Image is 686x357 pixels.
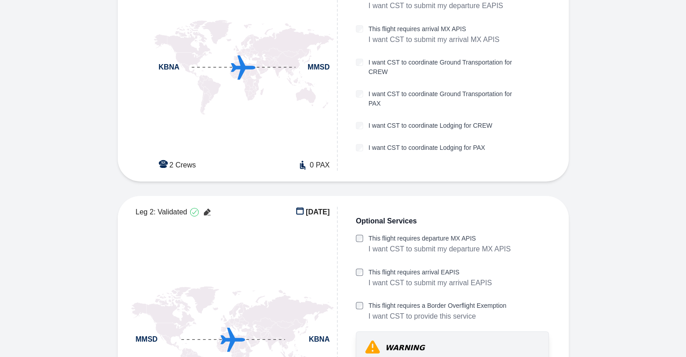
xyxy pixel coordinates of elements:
label: This flight requires arrival MX APIS [368,24,499,34]
span: KBNA [309,334,330,345]
span: MMSD [308,62,330,73]
label: This flight requires a Border Overflight Exemption [368,301,506,311]
span: [DATE] [306,207,330,218]
label: I want CST to coordinate Ground Transportation for CREW [368,58,526,77]
label: I want CST to coordinate Lodging for CREW [368,121,492,130]
span: KBNA [159,62,180,73]
p: I want CST to provide this service [368,311,506,322]
p: I want CST to submit my arrival EAPIS [368,277,492,289]
label: This flight requires arrival EAPIS [368,268,492,277]
label: I want CST to coordinate Lodging for PAX [368,143,485,153]
p: I want CST to submit my arrival MX APIS [368,34,499,46]
span: 2 Crews [170,160,196,171]
span: Leg 2: Validated [136,207,187,218]
p: I want CST to submit my departure MX APIS [368,243,511,255]
label: This flight requires departure MX APIS [368,234,511,243]
label: I want CST to coordinate Ground Transportation for PAX [368,89,526,108]
span: MMSD [136,334,158,345]
span: 0 PAX [310,160,330,171]
span: Optional Services [356,216,417,227]
span: WARNING [385,343,425,353]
